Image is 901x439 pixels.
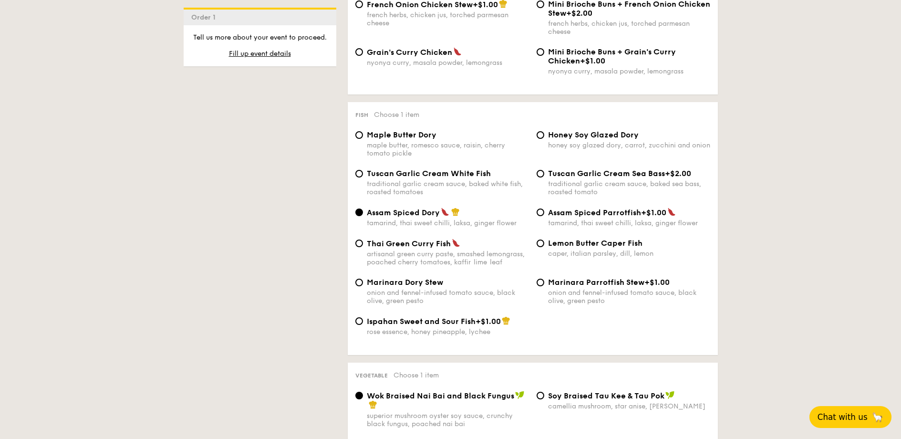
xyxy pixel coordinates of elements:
input: Assam Spiced Dorytamarind, thai sweet chilli, laksa, ginger flower [355,209,363,216]
div: honey soy glazed dory, carrot, zucchini and onion [548,141,710,149]
span: Assam Spiced Parrotfish [548,208,641,217]
div: traditional garlic cream sauce, baked white fish, roasted tomatoes [367,180,529,196]
input: Tuscan Garlic Cream White Fishtraditional garlic cream sauce, baked white fish, roasted tomatoes [355,170,363,178]
input: Marinara Parrotfish Stew+$1.00onion and fennel-infused tomato sauce, black olive, green pesto [537,279,544,286]
input: Maple Butter Dorymaple butter, romesco sauce, raisin, cherry tomato pickle [355,131,363,139]
img: icon-chef-hat.a58ddaea.svg [369,400,377,409]
span: Assam Spiced Dory [367,208,440,217]
div: caper, italian parsley, dill, lemon [548,250,710,258]
span: Tuscan Garlic Cream White Fish [367,169,491,178]
img: icon-vegan.f8ff3823.svg [515,391,525,399]
input: Ispahan Sweet and Sour Fish+$1.00rose essence, honey pineapple, lychee [355,317,363,325]
span: Fill up event details [229,50,291,58]
img: icon-vegan.f8ff3823.svg [665,391,675,399]
img: icon-spicy.37a8142b.svg [453,47,462,56]
span: 🦙 [871,411,883,423]
input: Mini Brioche Buns + French Onion Chicken Stew+$2.00french herbs, chicken jus, torched parmesan ch... [537,0,544,8]
span: +$1.00 [644,278,670,287]
span: +$1.00 [580,56,605,65]
span: Ispahan Sweet and Sour Fish [367,317,476,326]
span: +$2.00 [566,9,592,18]
div: french herbs, chicken jus, torched parmesan cheese [548,20,710,36]
span: Order 1 [191,13,219,21]
img: icon-spicy.37a8142b.svg [452,239,460,247]
span: Wok Braised Nai Bai and Black Fungus [367,391,514,400]
input: Grain's Curry Chickennyonya curry, masala powder, lemongrass [355,48,363,56]
div: maple butter, romesco sauce, raisin, cherry tomato pickle [367,141,529,157]
div: nyonya curry, masala powder, lemongrass [548,67,710,75]
input: Honey Soy Glazed Doryhoney soy glazed dory, carrot, zucchini and onion [537,131,544,139]
div: rose essence, honey pineapple, lychee [367,328,529,336]
span: Marinara Dory Stew [367,278,443,287]
div: superior mushroom oyster soy sauce, crunchy black fungus, poached nai bai [367,412,529,428]
input: Wok Braised Nai Bai and Black Fungussuperior mushroom oyster soy sauce, crunchy black fungus, poa... [355,392,363,399]
span: +$2.00 [665,169,691,178]
span: +$1.00 [476,317,501,326]
div: traditional garlic cream sauce, baked sea bass, roasted tomato [548,180,710,196]
span: Choose 1 item [374,111,419,119]
div: tamarind, thai sweet chilli, laksa, ginger flower [367,219,529,227]
span: Grain's Curry Chicken [367,48,452,57]
span: Tuscan Garlic Cream Sea Bass [548,169,665,178]
span: Thai Green Curry Fish [367,239,451,248]
span: ⁠Soy Braised Tau Kee & Tau Pok [548,391,664,400]
input: French Onion Chicken Stew+$1.00french herbs, chicken jus, torched parmesan cheese [355,0,363,8]
div: onion and fennel-infused tomato sauce, black olive, green pesto [367,289,529,305]
img: icon-spicy.37a8142b.svg [441,208,449,216]
span: Marinara Parrotfish Stew [548,278,644,287]
input: Mini Brioche Buns + Grain's Curry Chicken+$1.00nyonya curry, masala powder, lemongrass [537,48,544,56]
span: +$1.00 [641,208,666,217]
span: Lemon Butter Caper Fish [548,239,642,248]
span: Choose 1 item [394,371,439,379]
span: Maple Butter Dory [367,130,436,139]
div: artisanal green curry paste, smashed lemongrass, poached cherry tomatoes, kaffir lime leaf [367,250,529,266]
input: Lemon Butter Caper Fishcaper, italian parsley, dill, lemon [537,240,544,247]
input: Assam Spiced Parrotfish+$1.00tamarind, thai sweet chilli, laksa, ginger flower [537,209,544,216]
div: tamarind, thai sweet chilli, laksa, ginger flower [548,219,710,227]
img: icon-chef-hat.a58ddaea.svg [502,316,510,325]
span: Chat with us [818,412,868,422]
input: Marinara Dory Stewonion and fennel-infused tomato sauce, black olive, green pesto [355,279,363,286]
img: icon-spicy.37a8142b.svg [667,208,676,216]
div: french herbs, chicken jus, torched parmesan cheese [367,11,529,27]
span: Honey Soy Glazed Dory [548,130,639,139]
span: Fish [355,112,368,118]
div: nyonya curry, masala powder, lemongrass [367,59,529,67]
span: Vegetable [355,372,388,379]
span: Mini Brioche Buns + Grain's Curry Chicken [548,47,676,65]
button: Chat with us🦙 [809,406,891,428]
input: Thai Green Curry Fishartisanal green curry paste, smashed lemongrass, poached cherry tomatoes, ka... [355,240,363,247]
p: Tell us more about your event to proceed. [191,33,329,42]
input: ⁠Soy Braised Tau Kee & Tau Pokcamellia mushroom, star anise, [PERSON_NAME] [537,392,544,399]
div: camellia mushroom, star anise, [PERSON_NAME] [548,402,710,410]
img: icon-chef-hat.a58ddaea.svg [451,208,460,216]
input: Tuscan Garlic Cream Sea Bass+$2.00traditional garlic cream sauce, baked sea bass, roasted tomato [537,170,544,178]
div: onion and fennel-infused tomato sauce, black olive, green pesto [548,289,710,305]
